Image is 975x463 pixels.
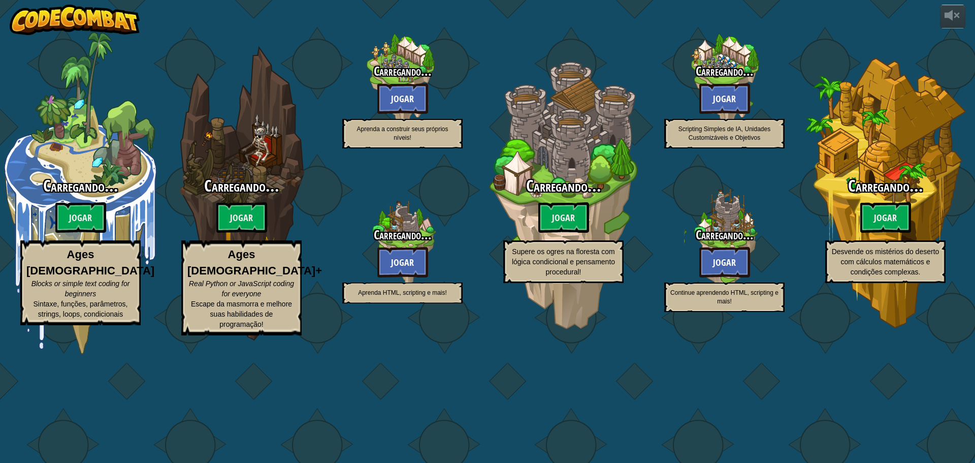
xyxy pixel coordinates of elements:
[538,202,589,233] btn: Jogar
[940,5,965,28] button: Ajuste o volume
[322,164,483,325] div: Complete previous world to unlock
[832,248,939,276] span: Desvende os mistérios do deserto com cálculos matemáticos e condições complexas.
[860,202,911,233] btn: Jogar
[189,280,294,298] span: Real Python or JavaScript coding for everyone
[10,5,140,35] img: CodeCombat - Learn how to code by playing a game
[644,164,805,325] div: Complete previous world to unlock
[43,175,118,197] span: Carregando...
[26,248,154,276] strong: Ages [DEMOGRAPHIC_DATA]
[699,247,750,277] button: Jogar
[377,83,428,114] button: Jogar
[483,32,644,354] div: Complete previous world to unlock
[374,63,432,80] span: Carregando...
[216,202,267,233] btn: Jogar
[699,83,750,114] button: Jogar
[670,289,778,305] span: Continue aprendendo HTML, scripting e mais!
[31,280,130,298] span: Blocks or simple text coding for beginners
[55,202,106,233] btn: Jogar
[204,175,279,197] span: Carregando...
[358,289,447,296] span: Aprenda HTML, scripting e mais!
[512,248,615,276] span: Supere os ogres na floresta com lógica condicional e pensamento procedural!
[526,175,601,197] span: Carregando...
[161,32,322,354] div: Complete previous world to unlock
[696,63,754,80] span: Carregando...
[187,248,322,276] strong: Ages [DEMOGRAPHIC_DATA]+
[696,226,754,243] span: Carregando...
[377,247,428,277] button: Jogar
[848,175,923,197] span: Carregando...
[805,32,966,354] div: Complete previous world to unlock
[374,226,432,243] span: Carregando...
[678,126,770,141] span: Scripting Simples de IA, Unidades Customizáveis e Objetivos
[34,300,128,318] span: Sintaxe, funções, parâmetros, strings, loops, condicionais
[356,126,448,141] span: Aprenda a construir seus próprios níveis!
[191,300,292,328] span: Escape da masmorra e melhore suas habilidades de programação!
